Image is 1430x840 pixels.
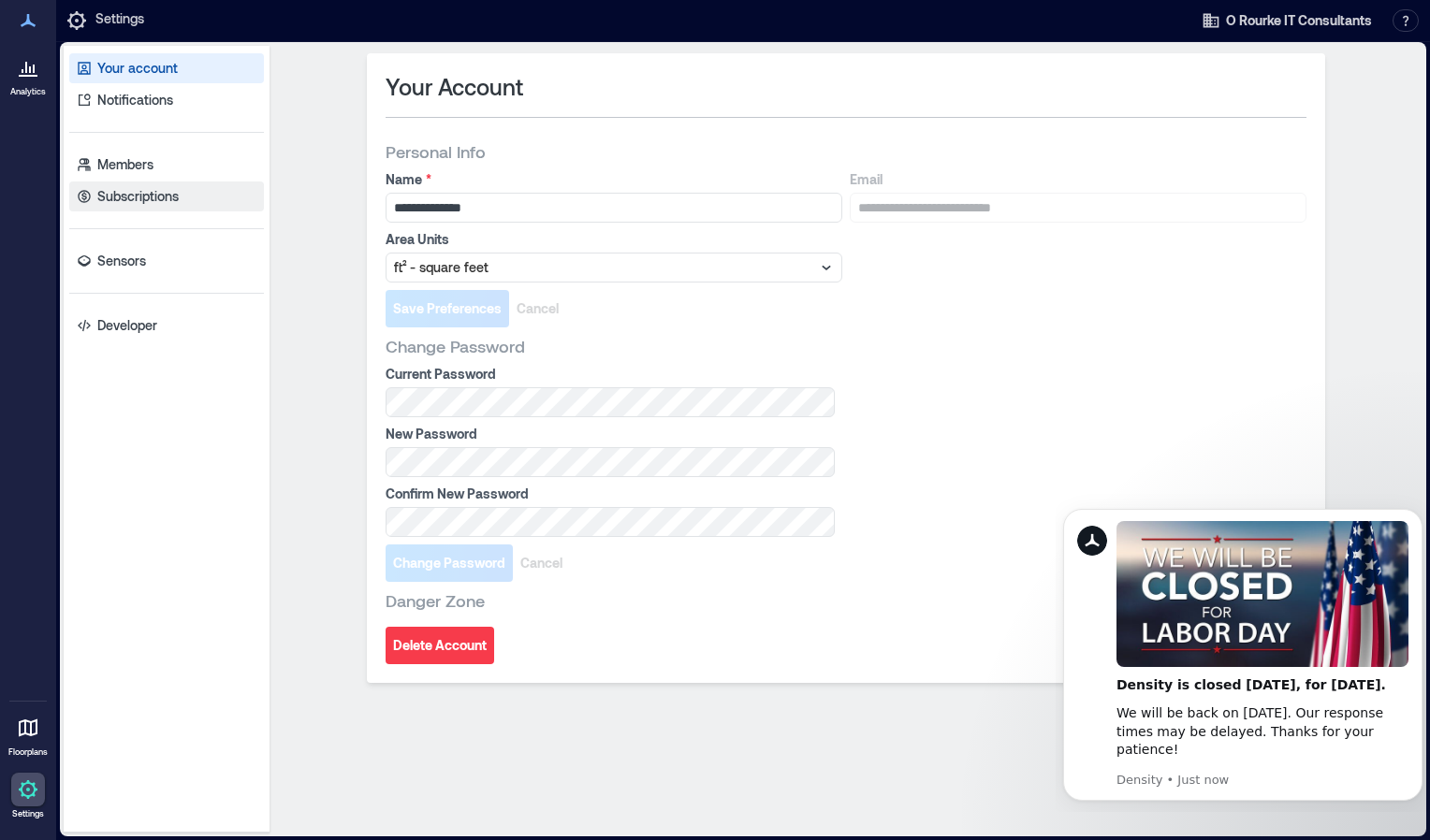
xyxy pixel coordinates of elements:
a: Notifications [69,85,264,115]
a: Your account [69,53,264,83]
a: Members [69,150,264,180]
span: Personal Info [386,140,486,163]
a: Subscriptions [69,181,264,211]
span: Cancel [520,554,562,572]
a: Settings [6,767,51,825]
p: Your account [97,59,178,78]
label: Confirm New Password [386,485,831,503]
span: Cancel [517,299,559,318]
p: Settings [95,9,144,32]
p: Subscriptions [97,187,179,206]
p: Settings [12,808,44,819]
a: Sensors [69,246,264,276]
span: Change Password [386,335,525,357]
span: Your Account [386,72,523,102]
span: Change Password [393,554,505,572]
label: Email [850,170,1303,189]
span: Save Preferences [393,299,502,318]
button: Cancel [509,290,566,327]
p: Sensors [97,252,146,270]
iframe: Intercom notifications message [1056,493,1430,812]
p: Notifications [97,91,173,109]
span: Danger Zone [386,589,485,612]
span: Delete Account [393,636,487,655]
button: Cancel [513,544,570,582]
p: Analytics [10,86,46,97]
a: Developer [69,311,264,340]
label: Area Units [386,230,839,249]
button: O Rourke IT Consultants [1196,6,1378,36]
button: Change Password [386,544,513,582]
button: Save Preferences [386,290,509,327]
a: Floorplans [3,705,53,763]
label: New Password [386,425,831,443]
button: Delete Account [386,627,494,664]
p: Developer [97,316,157,335]
p: Members [97,155,153,174]
span: O Rourke IT Consultants [1226,11,1372,30]
a: Analytics [5,45,51,103]
label: Current Password [386,365,831,384]
label: Name [386,170,839,189]
p: Floorplans [8,746,48,758]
